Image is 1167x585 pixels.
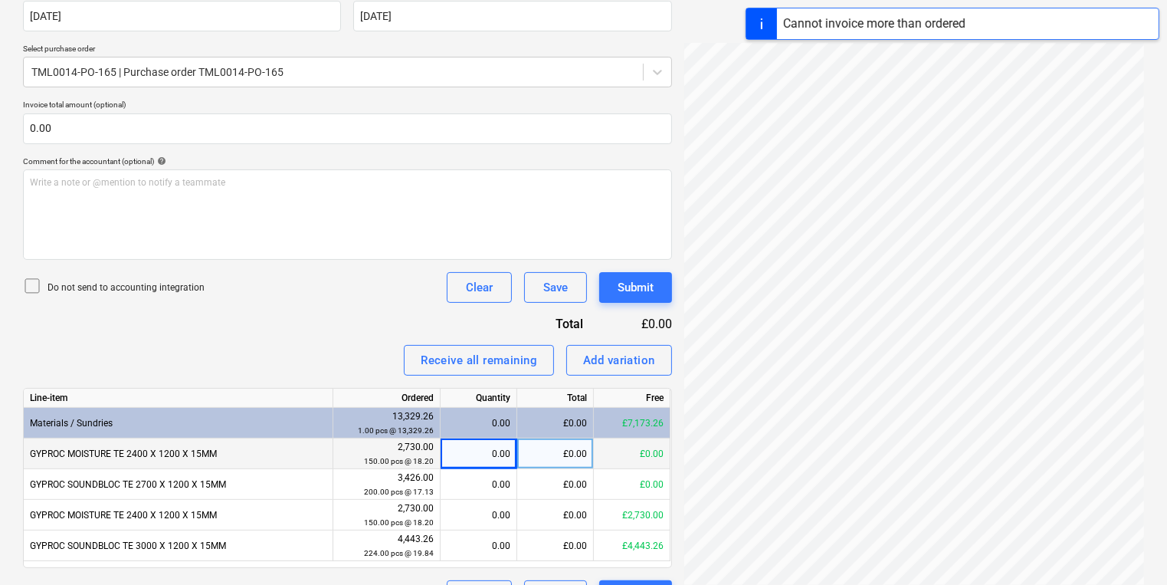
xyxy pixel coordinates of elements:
[339,440,434,468] div: 2,730.00
[339,501,434,530] div: 2,730.00
[154,156,166,166] span: help
[447,469,510,500] div: 0.00
[364,549,434,557] small: 224.00 pcs @ 19.84
[543,278,568,297] div: Save
[517,439,594,469] div: £0.00
[24,389,333,408] div: Line-item
[599,272,672,303] button: Submit
[353,1,671,31] input: Due date not specified
[447,531,510,561] div: 0.00
[517,531,594,561] div: £0.00
[517,469,594,500] div: £0.00
[23,156,672,166] div: Comment for the accountant (optional)
[466,278,493,297] div: Clear
[24,439,333,469] div: GYPROC MOISTURE TE 2400 X 1200 X 15MM
[473,315,608,333] div: Total
[594,439,670,469] div: £0.00
[583,350,655,370] div: Add variation
[421,350,537,370] div: Receive all remaining
[24,500,333,531] div: GYPROC MOISTURE TE 2400 X 1200 X 15MM
[23,113,672,144] input: Invoice total amount (optional)
[566,345,672,376] button: Add variation
[441,389,517,408] div: Quantity
[364,488,434,496] small: 200.00 pcs @ 17.13
[783,15,965,33] div: Cannot invoice more than ordered
[24,531,333,561] div: GYPROC SOUNDBLOC TE 3000 X 1200 X 15MM
[339,532,434,560] div: 4,443.26
[364,457,434,465] small: 150.00 pcs @ 18.20
[23,1,341,31] input: Invoice date not specified
[447,408,510,439] div: 0.00
[1090,511,1167,585] iframe: Chat Widget
[339,471,434,499] div: 3,426.00
[608,315,672,333] div: £0.00
[23,44,672,57] p: Select purchase order
[339,409,434,438] div: 13,329.26
[594,469,670,500] div: £0.00
[24,469,333,500] div: GYPROC SOUNDBLOC TE 2700 X 1200 X 15MM
[618,278,654,297] div: Submit
[594,408,670,439] div: £7,173.26
[517,408,594,439] div: £0.00
[30,418,113,429] span: Materials / Sundries
[404,345,554,376] button: Receive all remaining
[358,426,434,435] small: 1.00 pcs @ 13,329.26
[333,389,441,408] div: Ordered
[517,389,594,408] div: Total
[524,272,587,303] button: Save
[594,531,670,561] div: £4,443.26
[48,281,205,294] p: Do not send to accounting integration
[23,100,672,113] p: Invoice total amount (optional)
[517,500,594,531] div: £0.00
[447,272,512,303] button: Clear
[594,389,670,408] div: Free
[447,500,510,531] div: 0.00
[594,500,670,531] div: £2,730.00
[364,518,434,527] small: 150.00 pcs @ 18.20
[447,439,510,469] div: 0.00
